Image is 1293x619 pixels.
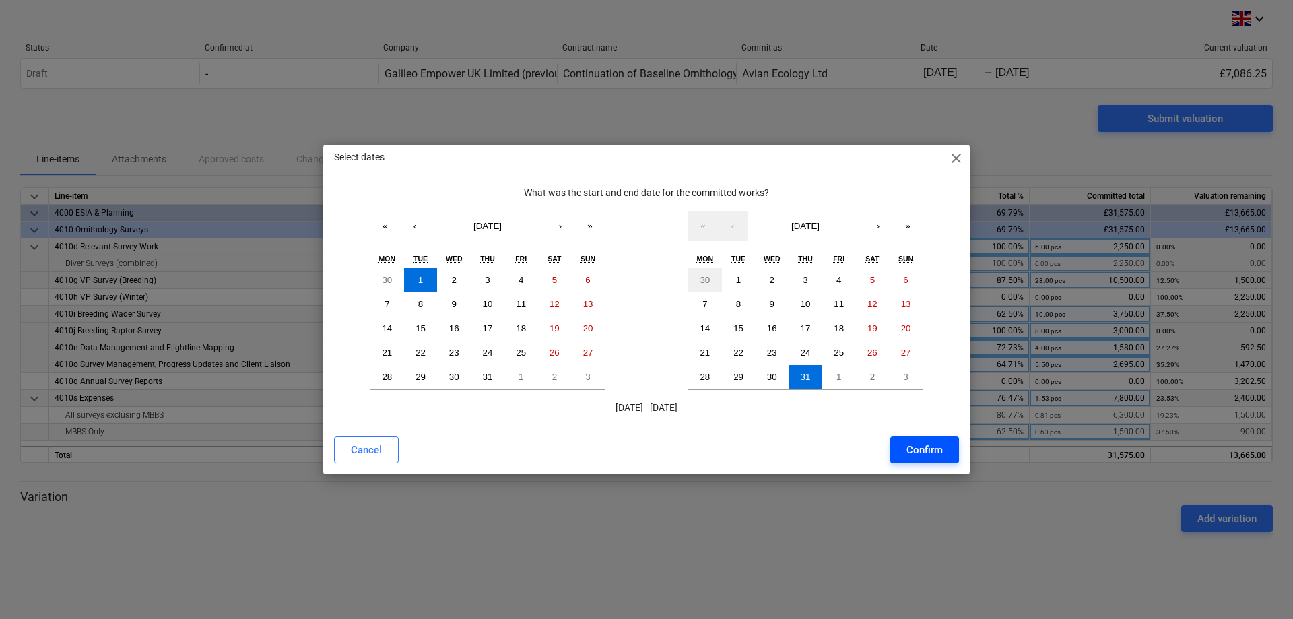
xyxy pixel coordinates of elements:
[370,292,404,317] button: July 7, 2025
[722,317,756,341] button: July 15, 2025
[538,317,572,341] button: July 19, 2025
[867,323,877,333] abbr: July 19, 2025
[385,299,389,309] abbr: July 7, 2025
[504,341,538,365] button: July 25, 2025
[822,365,856,389] button: August 1, 2025
[700,348,710,358] abbr: July 21, 2025
[571,365,605,389] button: August 3, 2025
[404,365,438,389] button: July 29, 2025
[571,292,605,317] button: July 13, 2025
[890,436,959,463] button: Confirm
[370,365,404,389] button: July 28, 2025
[550,348,560,358] abbr: July 26, 2025
[722,292,756,317] button: July 8, 2025
[901,348,911,358] abbr: July 27, 2025
[575,211,605,241] button: »
[889,341,923,365] button: July 27, 2025
[471,341,504,365] button: July 24, 2025
[767,348,777,358] abbr: July 23, 2025
[449,348,459,358] abbr: July 23, 2025
[449,372,459,382] abbr: July 30, 2025
[382,372,392,382] abbr: July 28, 2025
[870,275,875,285] abbr: July 5, 2025
[733,372,743,382] abbr: July 29, 2025
[731,255,745,263] abbr: Tuesday
[801,299,811,309] abbr: July 10, 2025
[688,365,722,389] button: July 28, 2025
[334,186,959,200] p: What was the start and end date for the committed works?
[516,323,526,333] abbr: July 18, 2025
[452,299,457,309] abbr: July 9, 2025
[471,268,504,292] button: July 3, 2025
[471,365,504,389] button: July 31, 2025
[446,255,463,263] abbr: Wednesday
[504,365,538,389] button: August 1, 2025
[404,268,438,292] button: July 1, 2025
[803,275,807,285] abbr: July 3, 2025
[767,372,777,382] abbr: July 30, 2025
[889,268,923,292] button: July 6, 2025
[903,275,908,285] abbr: July 6, 2025
[755,292,789,317] button: July 9, 2025
[571,268,605,292] button: July 6, 2025
[583,348,593,358] abbr: July 27, 2025
[789,292,822,317] button: July 10, 2025
[722,268,756,292] button: July 1, 2025
[755,341,789,365] button: July 23, 2025
[548,255,561,263] abbr: Saturday
[370,211,400,241] button: «
[538,292,572,317] button: July 12, 2025
[700,372,710,382] abbr: July 28, 2025
[856,341,890,365] button: July 26, 2025
[865,255,879,263] abbr: Saturday
[370,341,404,365] button: July 21, 2025
[400,211,430,241] button: ‹
[480,255,495,263] abbr: Thursday
[856,365,890,389] button: August 2, 2025
[571,341,605,365] button: July 27, 2025
[437,341,471,365] button: July 23, 2025
[718,211,748,241] button: ‹
[901,323,911,333] abbr: July 20, 2025
[898,255,913,263] abbr: Sunday
[370,268,404,292] button: June 30, 2025
[382,348,392,358] abbr: July 21, 2025
[550,323,560,333] abbr: July 19, 2025
[789,268,822,292] button: July 3, 2025
[833,255,844,263] abbr: Friday
[334,401,959,415] p: [DATE] - [DATE]
[382,323,392,333] abbr: July 14, 2025
[893,211,923,241] button: »
[688,211,718,241] button: «
[504,317,538,341] button: July 18, 2025
[798,255,813,263] abbr: Thursday
[770,275,774,285] abbr: July 2, 2025
[702,299,707,309] abbr: July 7, 2025
[901,299,911,309] abbr: July 13, 2025
[370,317,404,341] button: July 14, 2025
[856,317,890,341] button: July 19, 2025
[483,372,493,382] abbr: July 31, 2025
[416,372,426,382] abbr: July 29, 2025
[834,348,844,358] abbr: July 25, 2025
[404,317,438,341] button: July 15, 2025
[471,292,504,317] button: July 10, 2025
[801,323,811,333] abbr: July 17, 2025
[413,255,428,263] abbr: Tuesday
[516,299,526,309] abbr: July 11, 2025
[416,323,426,333] abbr: July 15, 2025
[437,268,471,292] button: July 2, 2025
[418,275,423,285] abbr: July 1, 2025
[538,365,572,389] button: August 2, 2025
[834,299,844,309] abbr: July 11, 2025
[516,348,526,358] abbr: July 25, 2025
[473,221,502,231] span: [DATE]
[688,341,722,365] button: July 21, 2025
[515,255,527,263] abbr: Friday
[889,292,923,317] button: July 13, 2025
[863,211,893,241] button: ›
[836,372,841,382] abbr: August 1, 2025
[485,275,490,285] abbr: July 3, 2025
[889,365,923,389] button: August 3, 2025
[789,341,822,365] button: July 24, 2025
